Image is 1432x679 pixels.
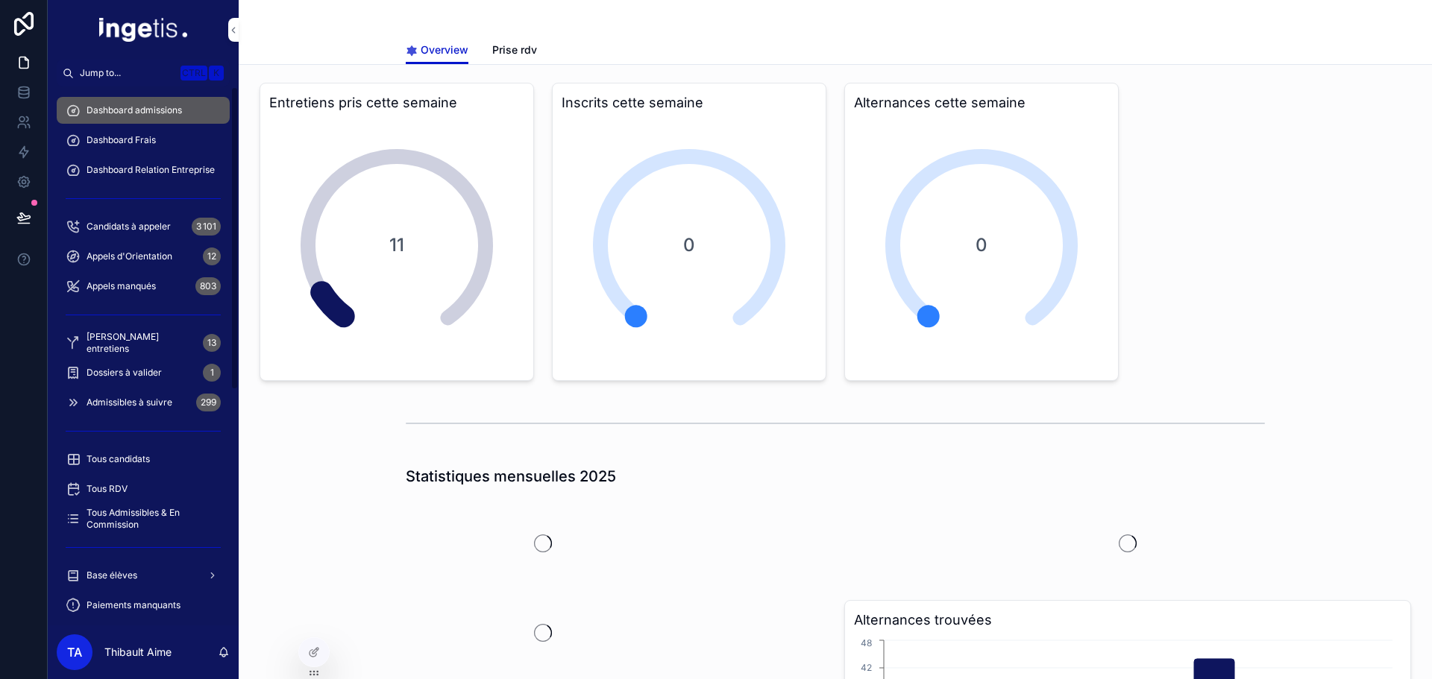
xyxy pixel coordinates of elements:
a: Admissibles à suivre299 [57,389,230,416]
span: Tous candidats [87,453,150,465]
div: 299 [196,394,221,411]
div: 803 [195,277,221,295]
div: 3 101 [192,218,221,236]
span: 11 [346,233,447,257]
div: 13 [203,334,221,352]
tspan: 48 [861,637,872,648]
span: Dossiers à valider [87,367,162,379]
a: Dashboard Relation Entreprise [57,157,230,183]
h3: Alternances cette semaine [854,92,1109,113]
a: Tous candidats [57,446,230,473]
span: K [210,67,222,79]
span: Candidats à appeler [87,221,171,233]
h1: Statistiques mensuelles 2025 [406,466,616,487]
a: Prise rdv [492,37,537,66]
a: Overview [406,37,468,65]
span: Dashboard Frais [87,134,156,146]
div: scrollable content [48,86,239,625]
span: Appels d'Orientation [87,250,172,262]
div: 1 [203,364,221,382]
a: Appels manqués803 [57,273,230,300]
h3: Alternances trouvées [854,610,1401,631]
span: Ctrl [180,66,207,80]
a: [PERSON_NAME] entretiens13 [57,329,230,356]
span: 0 [638,233,740,257]
span: 0 [931,233,1032,257]
a: Tous RDV [57,476,230,502]
button: Jump to...CtrlK [57,60,230,86]
span: Dashboard Relation Entreprise [87,164,215,176]
img: App logo [99,18,187,42]
a: Dashboard Frais [57,127,230,154]
span: Tous RDV [87,483,128,495]
p: Thibault Aime [104,645,172,660]
a: Paiements manquants [57,592,230,619]
span: [PERSON_NAME] entretiens [87,331,197,355]
span: Jump to... [80,67,175,79]
span: Base élèves [87,569,137,581]
span: Tous Admissibles & En Commission [87,507,215,531]
span: Admissibles à suivre [87,397,172,408]
span: Paiements manquants [87,599,180,611]
a: Dashboard admissions [57,97,230,124]
span: Appels manqués [87,280,156,292]
a: Candidats à appeler3 101 [57,213,230,240]
span: Dashboard admissions [87,104,182,116]
tspan: 42 [861,662,872,673]
a: Tous Admissibles & En Commission [57,505,230,532]
h3: Inscrits cette semaine [562,92,817,113]
div: 12 [203,247,221,265]
span: Prise rdv [492,42,537,57]
a: Appels d'Orientation12 [57,243,230,270]
h3: Entretiens pris cette semaine [269,92,524,113]
a: Dossiers à valider1 [57,359,230,386]
a: Base élèves [57,562,230,589]
span: TA [67,643,82,661]
span: Overview [421,42,468,57]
